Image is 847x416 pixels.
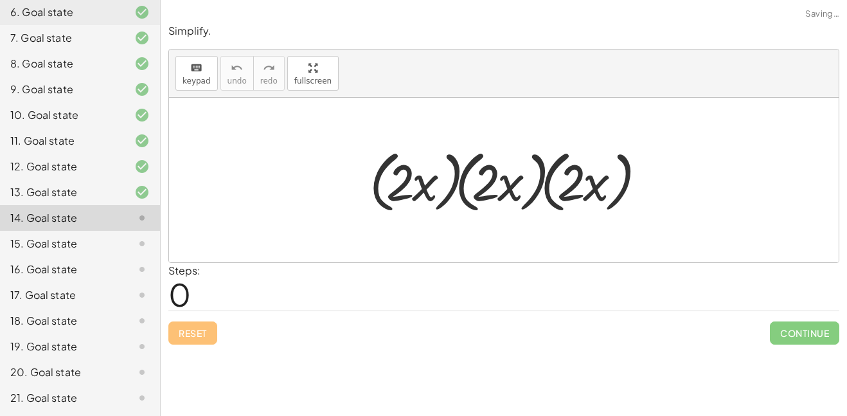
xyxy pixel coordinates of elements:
[220,56,254,91] button: undoundo
[168,275,191,314] span: 0
[10,30,114,46] div: 7. Goal state
[10,5,114,20] div: 6. Goal state
[134,287,150,303] i: Task not started.
[260,77,278,86] span: redo
[10,365,114,380] div: 20. Goal state
[10,339,114,354] div: 19. Goal state
[805,8,839,21] span: Saving…
[287,56,339,91] button: fullscreen
[263,60,275,76] i: redo
[134,107,150,123] i: Task finished and correct.
[183,77,211,86] span: keypad
[175,56,218,91] button: keyboardkeypad
[10,185,114,200] div: 13. Goal state
[134,236,150,251] i: Task not started.
[10,210,114,226] div: 14. Goal state
[134,56,150,71] i: Task finished and correct.
[134,185,150,200] i: Task finished and correct.
[134,159,150,174] i: Task finished and correct.
[231,60,243,76] i: undo
[227,77,247,86] span: undo
[168,264,201,277] label: Steps:
[134,5,150,20] i: Task finished and correct.
[253,56,285,91] button: redoredo
[10,82,114,97] div: 9. Goal state
[10,262,114,277] div: 16. Goal state
[134,210,150,226] i: Task not started.
[10,236,114,251] div: 15. Goal state
[10,390,114,406] div: 21. Goal state
[190,60,202,76] i: keyboard
[134,390,150,406] i: Task not started.
[10,56,114,71] div: 8. Goal state
[134,365,150,380] i: Task not started.
[134,262,150,277] i: Task not started.
[10,313,114,329] div: 18. Goal state
[10,159,114,174] div: 12. Goal state
[134,313,150,329] i: Task not started.
[168,24,839,39] p: Simplify.
[10,107,114,123] div: 10. Goal state
[294,77,332,86] span: fullscreen
[10,133,114,149] div: 11. Goal state
[134,339,150,354] i: Task not started.
[134,82,150,97] i: Task finished and correct.
[134,133,150,149] i: Task finished and correct.
[10,287,114,303] div: 17. Goal state
[134,30,150,46] i: Task finished and correct.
